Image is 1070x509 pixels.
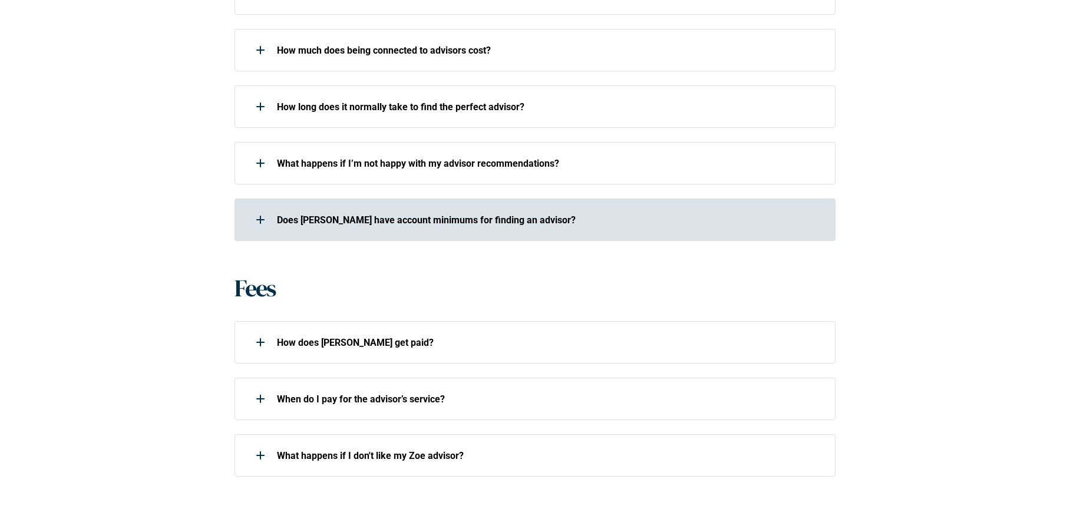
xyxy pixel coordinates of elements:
p: When do I pay for the advisor’s service? [277,394,820,405]
p: How does [PERSON_NAME] get paid? [277,337,820,348]
p: What happens if I don't like my Zoe advisor? [277,450,820,461]
p: How long does it normally take to find the perfect advisor? [277,101,820,113]
h1: Fees [235,274,275,302]
p: What happens if I’m not happy with my advisor recommendations? [277,158,820,169]
p: How much does being connected to advisors cost? [277,45,820,56]
p: Does [PERSON_NAME] have account minimums for finding an advisor? [277,214,820,226]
